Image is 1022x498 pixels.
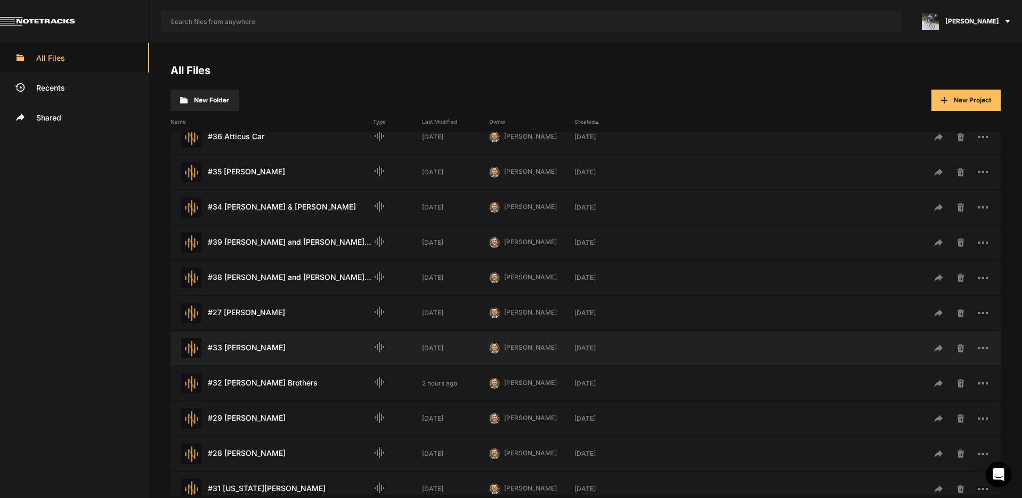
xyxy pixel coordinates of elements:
[373,411,386,424] mat-icon: Audio
[489,308,500,318] img: 424769395311cb87e8bb3f69157a6d24
[574,414,642,423] div: [DATE]
[181,408,201,429] img: star-track.png
[504,273,557,281] span: [PERSON_NAME]
[181,268,201,288] img: star-track.png
[574,484,642,494] div: [DATE]
[171,373,373,393] div: #32 [PERSON_NAME] Brothers
[504,132,557,140] span: [PERSON_NAME]
[574,238,642,247] div: [DATE]
[489,167,500,178] img: 424769395311cb87e8bb3f69157a6d24
[504,343,557,351] span: [PERSON_NAME]
[574,379,642,388] div: [DATE]
[171,197,373,218] div: #34 [PERSON_NAME] & [PERSON_NAME]
[504,238,557,246] span: [PERSON_NAME]
[422,343,489,353] div: [DATE]
[171,444,373,464] div: #28 [PERSON_NAME]
[574,118,642,126] div: Created
[171,408,373,429] div: #29 [PERSON_NAME]
[504,484,557,492] span: [PERSON_NAME]
[574,449,642,459] div: [DATE]
[422,132,489,142] div: [DATE]
[574,167,642,177] div: [DATE]
[422,449,489,459] div: [DATE]
[574,132,642,142] div: [DATE]
[373,481,386,494] mat-icon: Audio
[373,306,386,318] mat-icon: Audio
[422,167,489,177] div: [DATE]
[181,127,201,147] img: star-track.png
[422,238,489,247] div: [DATE]
[181,162,201,182] img: star-track.png
[489,413,500,424] img: 424769395311cb87e8bb3f69157a6d24
[489,272,500,283] img: 424769395311cb87e8bb3f69157a6d24
[171,232,373,253] div: #39 [PERSON_NAME] and [PERSON_NAME] PT. 2
[171,303,373,323] div: #27 [PERSON_NAME]
[422,203,489,212] div: [DATE]
[945,17,999,26] span: [PERSON_NAME]
[489,484,500,494] img: 424769395311cb87e8bb3f69157a6d24
[171,64,210,77] a: All Files
[504,379,557,387] span: [PERSON_NAME]
[574,343,642,353] div: [DATE]
[373,270,386,283] mat-icon: Audio
[489,343,500,354] img: 424769395311cb87e8bb3f69157a6d24
[504,414,557,422] span: [PERSON_NAME]
[954,96,991,104] span: New Project
[504,167,557,175] span: [PERSON_NAME]
[489,132,500,142] img: 424769395311cb87e8bb3f69157a6d24
[422,379,489,388] div: 2 hours ago
[171,118,373,126] div: Name
[373,446,386,459] mat-icon: Audio
[489,202,500,213] img: 424769395311cb87e8bb3f69157a6d24
[373,118,422,126] div: Type
[373,341,386,354] mat-icon: Audio
[422,484,489,494] div: [DATE]
[422,308,489,318] div: [DATE]
[422,273,489,283] div: [DATE]
[931,90,1001,111] button: New Project
[422,414,489,423] div: [DATE]
[161,11,902,32] input: Search files from anywhere
[171,162,373,182] div: #35 [PERSON_NAME]
[181,232,201,253] img: star-track.png
[574,273,642,283] div: [DATE]
[373,235,386,248] mat-icon: Audio
[171,90,239,111] button: New Folder
[489,448,500,459] img: 424769395311cb87e8bb3f69157a6d24
[422,118,489,126] div: Last Modified
[574,308,642,318] div: [DATE]
[373,130,386,142] mat-icon: Audio
[181,373,201,393] img: star-track.png
[373,376,386,389] mat-icon: Audio
[574,203,642,212] div: [DATE]
[373,165,386,178] mat-icon: Audio
[171,338,373,358] div: #33 [PERSON_NAME]
[489,378,500,389] img: 424769395311cb87e8bb3f69157a6d24
[181,338,201,358] img: star-track.png
[504,449,557,457] span: [PERSON_NAME]
[181,444,201,464] img: star-track.png
[504,203,557,211] span: [PERSON_NAME]
[373,200,386,213] mat-icon: Audio
[171,268,373,288] div: #38 [PERSON_NAME] and [PERSON_NAME] PT. 1
[171,127,373,147] div: #36 Atticus Car
[922,13,939,30] img: ACg8ocLxXzHjWyafR7sVkIfmxRufCxqaSAR27SDjuE-ggbMy1qqdgD8=s96-c
[181,303,201,323] img: star-track.png
[489,118,574,126] div: Owner
[986,462,1011,487] div: Open Intercom Messenger
[489,237,500,248] img: 424769395311cb87e8bb3f69157a6d24
[181,197,201,218] img: star-track.png
[504,308,557,316] span: [PERSON_NAME]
